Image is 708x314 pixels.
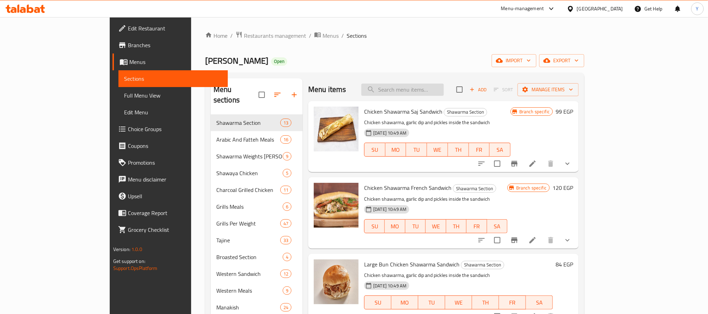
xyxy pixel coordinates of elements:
[446,219,467,233] button: TH
[211,148,303,165] div: Shawarma Weights [PERSON_NAME]9
[448,143,469,157] button: TH
[472,295,499,309] button: TH
[518,83,579,96] button: Manage items
[283,170,291,177] span: 5
[542,155,559,172] button: delete
[370,130,409,136] span: [DATE] 10:49 AM
[364,259,460,270] span: Large Bun Chicken Shawarma Sandwich
[367,298,389,308] span: SU
[128,125,222,133] span: Choice Groups
[409,145,424,155] span: TU
[211,215,303,232] div: Grills Per Weight47
[216,186,280,194] span: Charcoal Grilled Chicken
[113,37,228,53] a: Branches
[113,188,228,205] a: Upsell
[216,286,283,295] span: Western Meals
[490,156,505,171] span: Select to update
[113,264,158,273] a: Support.OpsPlatform
[314,259,359,304] img: Large Bun Chicken Shawarma Sandwich
[113,20,228,37] a: Edit Restaurant
[529,298,550,308] span: SA
[271,58,287,64] span: Open
[280,186,291,194] div: items
[281,220,291,227] span: 47
[128,24,222,33] span: Edit Restaurant
[502,298,523,308] span: FR
[418,295,445,309] button: TU
[430,145,445,155] span: WE
[492,145,508,155] span: SA
[236,31,306,40] a: Restaurants management
[347,31,367,40] span: Sections
[467,84,489,95] button: Add
[283,169,291,177] div: items
[696,5,699,13] span: Y
[341,31,344,40] li: /
[113,205,228,221] a: Coverage Report
[286,86,303,103] button: Add section
[216,135,280,144] div: Arabic And Fatteh Meals
[528,236,537,244] a: Edit menu item
[280,135,291,144] div: items
[323,31,339,40] span: Menus
[283,153,291,160] span: 9
[405,219,426,233] button: TU
[427,143,448,157] button: WE
[364,118,511,127] p: Chicken shawarma, garlic dip and pickles inside the sandwich
[473,232,490,249] button: sort-choices
[281,304,291,311] span: 24
[513,185,549,191] span: Branch specific
[128,175,222,184] span: Menu disclaimer
[469,143,490,157] button: FR
[364,195,507,204] p: Chicken shawarma, garlic dip and pickles inside the sandwich
[283,204,291,210] span: 6
[216,202,283,211] div: Grills Meals
[528,159,537,168] a: Edit menu item
[391,295,418,309] button: MO
[388,145,404,155] span: MO
[280,270,291,278] div: items
[542,232,559,249] button: delete
[216,152,283,160] div: Shawarma Weights Per Kilo
[489,84,518,95] span: Select section first
[388,221,402,231] span: MO
[216,236,280,244] span: Tajine
[364,271,553,280] p: Chicken shawarma, garlic dip and pickles inside the sandwich
[211,165,303,181] div: Shawaya Chicken5
[309,31,311,40] li: /
[281,136,291,143] span: 16
[113,245,130,254] span: Version:
[113,221,228,238] a: Grocery Checklist
[271,57,287,66] div: Open
[394,298,416,308] span: MO
[563,236,572,244] svg: Show Choices
[205,53,268,69] span: [PERSON_NAME]
[118,70,228,87] a: Sections
[280,119,291,127] div: items
[497,56,531,65] span: import
[216,270,280,278] span: Western Sandwich
[280,236,291,244] div: items
[556,259,573,269] h6: 84 EGP
[559,232,576,249] button: show more
[128,226,222,234] span: Grocery Checklist
[280,219,291,228] div: items
[216,119,280,127] span: Shawarma Section
[216,169,283,177] span: Shawaya Chicken
[367,221,382,231] span: SU
[426,219,446,233] button: WE
[385,219,405,233] button: MO
[113,53,228,70] a: Menus
[406,143,427,157] button: TU
[283,202,291,211] div: items
[124,91,222,100] span: Full Menu View
[281,237,291,244] span: 33
[128,142,222,150] span: Coupons
[526,295,553,309] button: SA
[128,209,222,217] span: Coverage Report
